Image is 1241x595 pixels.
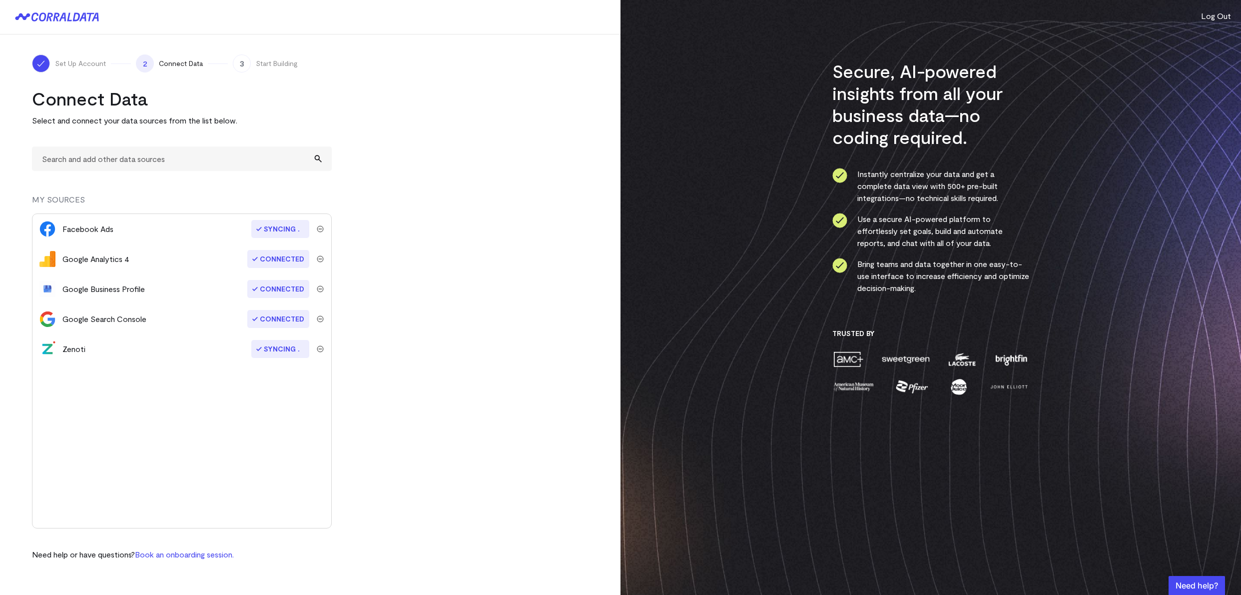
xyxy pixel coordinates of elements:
li: Use a secure AI-powered platform to effortlessly set goals, build and automate reports, and chat ... [832,213,1030,249]
img: google_analytics_4-4ee20295.svg [39,251,55,267]
span: 3 [233,54,251,72]
a: Book an onboarding session. [135,549,234,559]
span: 2 [136,54,154,72]
button: Log Out [1201,10,1231,22]
div: Google Search Console [62,313,146,325]
h3: Trusted By [832,329,1030,338]
img: trash-40e54a27.svg [317,345,324,352]
li: Instantly centralize your data and get a complete data view with 500+ pre-built integrations—no t... [832,168,1030,204]
img: pfizer-e137f5fc.png [895,378,929,395]
div: Facebook Ads [62,223,113,235]
img: amc-0b11a8f1.png [832,350,864,368]
input: Search and add other data sources [32,146,332,171]
img: ico-check-circle-4b19435c.svg [832,213,847,228]
img: moon-juice-c312e729.png [949,378,969,395]
div: Google Analytics 4 [62,253,129,265]
img: ico-check-white-5ff98cb1.svg [36,58,46,68]
img: ico-check-circle-4b19435c.svg [832,258,847,273]
img: trash-40e54a27.svg [317,315,324,322]
img: john-elliott-25751c40.png [989,378,1029,395]
span: Connected [247,310,309,328]
img: trash-40e54a27.svg [317,225,324,232]
img: trash-40e54a27.svg [317,255,324,262]
span: Connect Data [159,58,203,68]
div: MY SOURCES [32,193,332,213]
img: sweetgreen-1d1fb32c.png [881,350,931,368]
h2: Connect Data [32,87,332,109]
span: Connected [247,250,309,268]
img: trash-40e54a27.svg [317,285,324,292]
img: zenoti-2086f9c1.png [39,341,55,357]
span: Syncing [251,340,309,358]
img: amnh-5afada46.png [832,378,875,395]
img: lacoste-7a6b0538.png [947,350,977,368]
li: Bring teams and data together in one easy-to-use interface to increase efficiency and optimize de... [832,258,1030,294]
img: google_search_console-3467bcd2.svg [39,311,55,327]
span: Start Building [256,58,298,68]
img: facebook_ads-56946ca1.svg [39,221,55,237]
span: Set Up Account [55,58,106,68]
span: Connected [247,280,309,298]
h3: Secure, AI-powered insights from all your business data—no coding required. [832,60,1030,148]
p: Select and connect your data sources from the list below. [32,114,332,126]
img: ico-check-circle-4b19435c.svg [832,168,847,183]
p: Need help or have questions? [32,548,234,560]
div: Zenoti [62,343,85,355]
div: Google Business Profile [62,283,145,295]
img: google_business_profile-01dad752.svg [39,281,55,297]
span: Syncing [251,220,309,238]
img: brightfin-a251e171.png [993,350,1029,368]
